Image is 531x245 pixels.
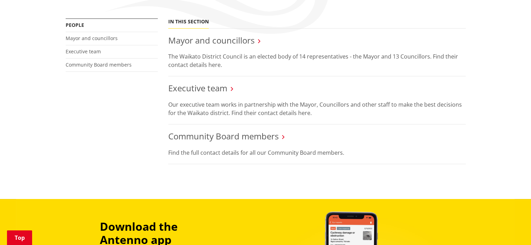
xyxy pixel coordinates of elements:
[168,100,466,117] p: Our executive team works in partnership with the Mayor, Councillors and other staff to make the b...
[66,35,118,41] a: Mayor and councillors
[66,22,84,28] a: People
[7,230,32,245] a: Top
[168,82,227,94] a: Executive team
[168,148,466,157] p: Find the full contact details for all our Community Board members.
[66,61,132,68] a: Community Board members
[168,52,466,69] p: The Waikato District Council is an elected body of 14 representatives - the Mayor and 13 Councill...
[168,19,209,25] h5: In this section
[499,216,524,241] iframe: Messenger Launcher
[168,35,255,46] a: Mayor and councillors
[168,130,279,142] a: Community Board members
[66,48,101,55] a: Executive team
